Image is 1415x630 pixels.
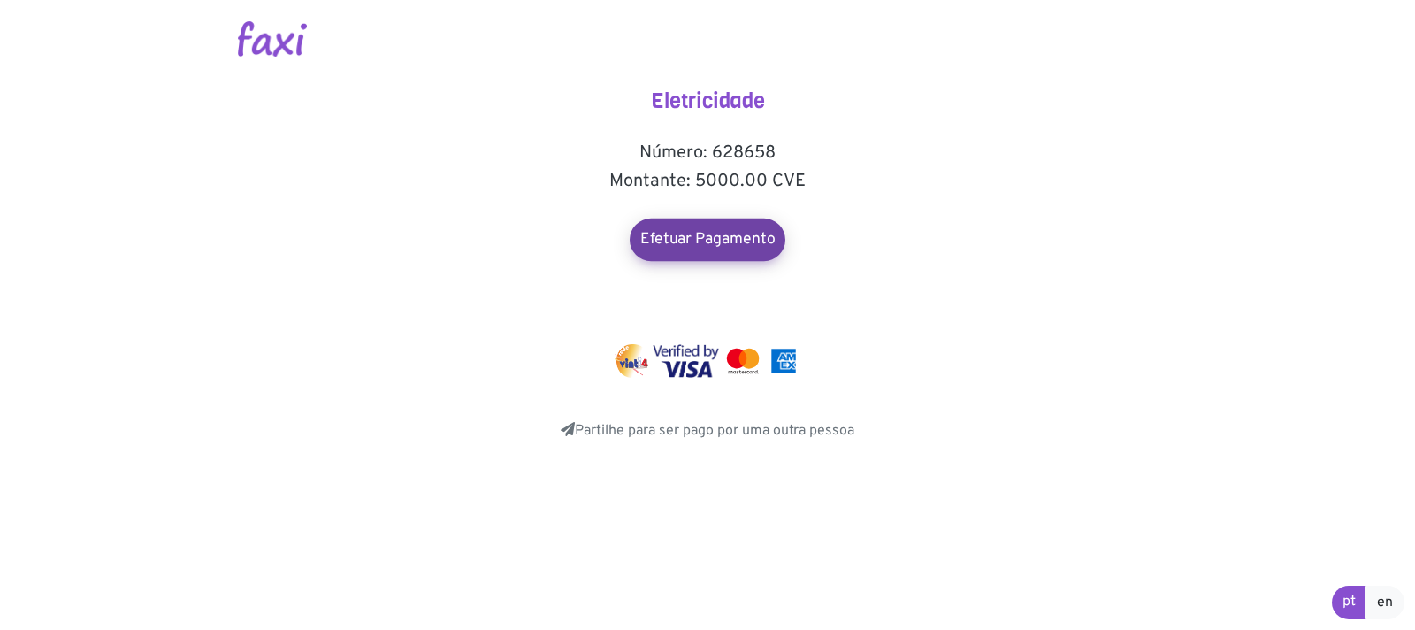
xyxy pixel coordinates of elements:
[723,344,763,378] img: mastercard
[531,88,884,114] h4: Eletricidade
[561,422,854,440] a: Partilhe para ser pago por uma outra pessoa
[1365,586,1404,619] a: en
[531,142,884,164] h5: Número: 628658
[767,344,800,378] img: mastercard
[653,344,719,378] img: visa
[1332,586,1366,619] a: pt
[531,171,884,192] h5: Montante: 5000.00 CVE
[615,344,650,378] img: vinti4
[630,219,785,261] a: Efetuar Pagamento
